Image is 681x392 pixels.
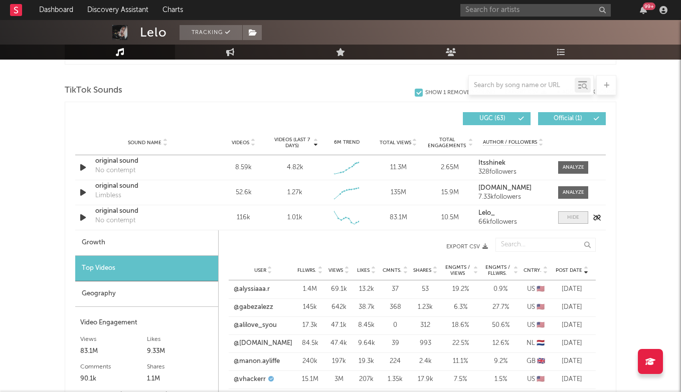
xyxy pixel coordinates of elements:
div: 99 + [643,3,655,10]
span: Videos [232,140,249,146]
a: @alilove_syou [234,320,277,330]
div: 19.2 % [443,284,478,294]
div: 10.5M [427,213,473,223]
div: 66k followers [478,219,548,226]
div: US [523,284,548,294]
div: 0.9 % [483,284,518,294]
a: @[DOMAIN_NAME] [234,338,292,348]
span: Total Views [380,140,411,146]
div: [DATE] [553,284,591,294]
div: 1.1M [147,373,214,385]
span: Sound Name [128,140,161,146]
div: 1.01k [287,213,302,223]
input: Search by song name or URL [469,82,575,90]
div: 9.64k [355,338,378,348]
strong: [DOMAIN_NAME] [478,185,532,191]
div: [DATE] [553,374,591,384]
div: 11.3M [375,163,422,173]
div: No contempt [95,166,135,176]
div: Limbless [95,191,121,201]
span: Engmts / Views [443,264,472,276]
div: GB [523,356,548,366]
input: Search... [495,238,596,252]
div: 2.65M [427,163,473,173]
span: Shares [413,267,431,273]
div: 83.1M [80,345,147,357]
a: @alyssiaaa.r [234,284,270,294]
span: Fllwrs. [297,267,316,273]
div: 368 [383,302,408,312]
div: 18.6 % [443,320,478,330]
div: [DATE] [553,320,591,330]
div: 22.5 % [443,338,478,348]
div: Comments [80,361,147,373]
div: 27.7 % [483,302,518,312]
span: 🇺🇸 [537,376,545,382]
div: 197k [327,356,350,366]
div: 12.6 % [483,338,518,348]
a: @manon.ayliffe [234,356,280,366]
div: 7.5 % [443,374,478,384]
span: 🇺🇸 [537,286,545,292]
div: 993 [413,338,438,348]
div: 1.27k [287,188,302,198]
div: 1.35k [383,374,408,384]
div: 6M Trend [323,139,370,146]
button: Official(1) [538,112,606,125]
div: Top Videos [75,256,218,281]
span: 🇳🇱 [537,340,545,346]
div: 312 [413,320,438,330]
div: 328 followers [478,169,548,176]
div: 47.1k [327,320,350,330]
div: [DATE] [553,356,591,366]
div: 52.6k [220,188,267,198]
a: Lelo_ [478,210,548,217]
div: 15.9M [427,188,473,198]
div: Likes [147,333,214,345]
div: 642k [327,302,350,312]
div: 11.1 % [443,356,478,366]
span: Videos (last 7 days) [272,137,312,149]
div: Geography [75,281,218,307]
div: [DATE] [553,338,591,348]
div: 19.3k [355,356,378,366]
div: US [523,374,548,384]
div: [DATE] [553,302,591,312]
button: UGC(63) [463,112,531,125]
div: Views [80,333,147,345]
div: 116k [220,213,267,223]
div: Lelo [140,25,167,40]
div: Shares [147,361,214,373]
span: User [254,267,266,273]
div: 1.5 % [483,374,518,384]
a: original sound [95,206,200,216]
a: original sound [95,156,200,166]
div: 6.3 % [443,302,478,312]
div: 84.5k [297,338,322,348]
div: Growth [75,230,218,256]
span: Author / Followers [483,139,537,146]
span: 🇬🇧 [537,358,545,364]
a: original sound [95,181,200,191]
div: 9.2 % [483,356,518,366]
strong: Lelo_ [478,210,495,216]
button: 99+ [640,6,647,14]
div: 47.4k [327,338,350,348]
span: Views [328,267,343,273]
button: Export CSV [239,244,488,250]
a: Itsshinek [478,160,548,167]
strong: Itsshinek [478,160,505,166]
div: 17.9k [413,374,438,384]
span: Likes [357,267,370,273]
div: 53 [413,284,438,294]
div: 37 [383,284,408,294]
div: 8.59k [220,163,267,173]
span: Engmts / Fllwrs. [483,264,512,276]
div: 8.45k [355,320,378,330]
div: 83.1M [375,213,422,223]
div: 17.3k [297,320,322,330]
div: 9.33M [147,345,214,357]
div: US [523,302,548,312]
